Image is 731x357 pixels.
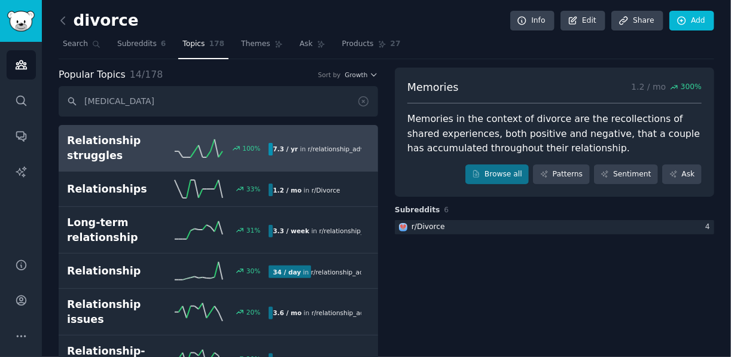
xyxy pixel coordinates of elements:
span: r/ Divorce [312,187,340,194]
h2: Relationship issues [67,297,168,327]
a: Share [611,11,663,31]
span: 14 / 178 [130,69,163,80]
a: Patterns [533,164,589,185]
b: 1.2 / mo [273,187,301,194]
span: Search [63,39,88,50]
a: Relationship30%34 / dayin r/relationship_advice [59,254,378,289]
a: Info [510,11,555,31]
b: 3.3 / week [273,227,309,234]
div: in [269,143,361,155]
a: Relationship issues20%3.6 / moin r/relationship_advice [59,289,378,335]
input: Search topics [59,86,378,117]
div: 100 % [242,144,260,152]
div: Memories in the context of divorce are the recollections of shared experiences, both positive and... [407,112,702,156]
button: Growth [345,71,378,79]
span: 178 [209,39,225,50]
span: 6 [444,206,449,214]
span: Themes [241,39,270,50]
div: 33 % [246,185,260,193]
span: Memories [407,80,459,95]
span: r/ relationship_advice [311,268,376,276]
a: Topics178 [178,35,229,59]
div: in [269,307,361,319]
img: GummySearch logo [7,11,35,32]
span: 300 % [681,82,702,93]
a: Products27 [338,35,405,59]
div: 4 [705,222,714,233]
div: Sort by [318,71,341,79]
b: 3.6 / mo [273,309,301,316]
a: Long-term relationship31%3.3 / weekin r/relationship_advice [59,207,378,254]
div: in [269,225,361,237]
span: Products [342,39,374,50]
a: Ask [662,164,702,185]
span: r/ relationship_advice [319,227,385,234]
b: 7.3 / yr [273,145,298,152]
span: 27 [391,39,401,50]
a: Browse all [465,164,529,185]
div: 20 % [246,308,260,316]
a: Subreddits6 [113,35,170,59]
div: in [269,266,361,278]
div: 30 % [246,267,260,275]
a: Ask [296,35,330,59]
a: Add [669,11,714,31]
a: Sentiment [594,164,658,185]
div: 31 % [246,226,260,234]
a: Themes [237,35,287,59]
span: Growth [345,71,367,79]
span: Subreddits [395,205,440,216]
h2: Long-term relationship [67,215,168,245]
span: Popular Topics [59,68,126,83]
p: 1.2 / mo [631,80,702,95]
span: r/ relationship_advice [312,309,377,316]
span: Ask [300,39,313,50]
h2: divorce [59,11,139,30]
h2: Relationships [67,182,168,197]
a: Relationship struggles100%7.3 / yrin r/relationship_advice [59,125,378,172]
span: Subreddits [117,39,157,50]
img: Divorce [399,223,407,231]
b: 34 / day [273,268,301,276]
a: Relationships33%1.2 / moin r/Divorce [59,172,378,207]
a: Search [59,35,105,59]
h2: Relationship struggles [67,133,168,163]
div: in [269,184,344,196]
span: 6 [161,39,166,50]
a: Divorcer/Divorce4 [395,220,714,235]
div: r/ Divorce [412,222,445,233]
span: r/ relationship_advice [308,145,373,152]
h2: Relationship [67,264,168,279]
span: Topics [182,39,205,50]
a: Edit [561,11,605,31]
